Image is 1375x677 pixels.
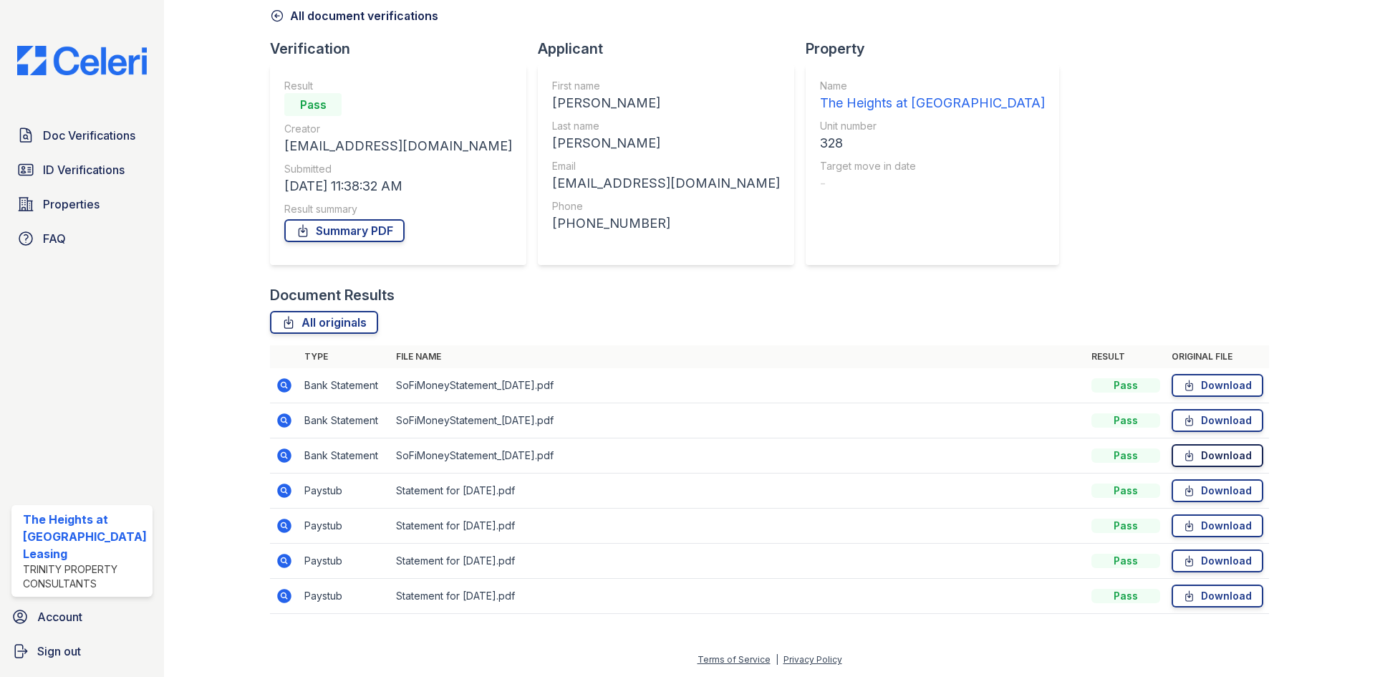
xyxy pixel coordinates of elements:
a: Properties [11,190,153,219]
th: Result [1086,345,1166,368]
div: Pass [1091,448,1160,463]
th: Type [299,345,390,368]
div: Last name [552,119,780,133]
div: Pass [1091,519,1160,533]
div: 328 [820,133,1045,153]
div: [DATE] 11:38:32 AM [284,176,512,196]
a: Terms of Service [698,654,771,665]
div: Name [820,79,1045,93]
img: CE_Logo_Blue-a8612792a0a2168367f1c8372b55b34899dd931a85d93a1a3d3e32e68fde9ad4.png [6,46,158,75]
td: Paystub [299,509,390,544]
td: SoFiMoneyStatement_[DATE].pdf [390,438,1086,474]
div: Creator [284,122,512,136]
div: Property [806,39,1071,59]
div: Pass [1091,378,1160,393]
div: Email [552,159,780,173]
td: SoFiMoneyStatement_[DATE].pdf [390,403,1086,438]
div: Applicant [538,39,806,59]
td: Bank Statement [299,438,390,474]
a: Account [6,602,158,631]
div: Phone [552,199,780,213]
div: The Heights at [GEOGRAPHIC_DATA] [820,93,1045,113]
th: File name [390,345,1086,368]
span: FAQ [43,230,66,247]
div: Trinity Property Consultants [23,562,147,591]
div: Pass [1091,589,1160,603]
th: Original file [1166,345,1269,368]
a: Download [1172,585,1263,608]
span: Sign out [37,643,81,660]
div: [EMAIL_ADDRESS][DOMAIN_NAME] [284,136,512,156]
a: ID Verifications [11,155,153,184]
div: Result [284,79,512,93]
a: Download [1172,479,1263,502]
a: Download [1172,409,1263,432]
td: Bank Statement [299,403,390,438]
a: Download [1172,374,1263,397]
div: [PERSON_NAME] [552,93,780,113]
span: Doc Verifications [43,127,135,144]
td: Bank Statement [299,368,390,403]
a: Download [1172,444,1263,467]
div: Pass [1091,413,1160,428]
div: Submitted [284,162,512,176]
td: Statement for [DATE].pdf [390,509,1086,544]
a: FAQ [11,224,153,253]
div: Verification [270,39,538,59]
div: [PHONE_NUMBER] [552,213,780,234]
div: First name [552,79,780,93]
div: Pass [1091,484,1160,498]
span: ID Verifications [43,161,125,178]
a: Download [1172,549,1263,572]
a: Summary PDF [284,219,405,242]
td: Paystub [299,474,390,509]
a: All originals [270,311,378,334]
a: Privacy Policy [783,654,842,665]
span: Account [37,608,82,625]
a: Download [1172,514,1263,537]
a: Doc Verifications [11,121,153,150]
div: | [776,654,778,665]
td: Statement for [DATE].pdf [390,544,1086,579]
td: Paystub [299,579,390,614]
div: The Heights at [GEOGRAPHIC_DATA] Leasing [23,511,147,562]
a: Sign out [6,637,158,666]
td: SoFiMoneyStatement_[DATE].pdf [390,368,1086,403]
div: Result summary [284,202,512,216]
a: All document verifications [270,7,438,24]
span: Properties [43,196,100,213]
td: Statement for [DATE].pdf [390,579,1086,614]
div: - [820,173,1045,193]
div: Pass [1091,554,1160,568]
div: Pass [284,93,342,116]
a: Name The Heights at [GEOGRAPHIC_DATA] [820,79,1045,113]
div: Document Results [270,285,395,305]
td: Paystub [299,544,390,579]
div: [EMAIL_ADDRESS][DOMAIN_NAME] [552,173,780,193]
div: [PERSON_NAME] [552,133,780,153]
div: Target move in date [820,159,1045,173]
td: Statement for [DATE].pdf [390,474,1086,509]
div: Unit number [820,119,1045,133]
